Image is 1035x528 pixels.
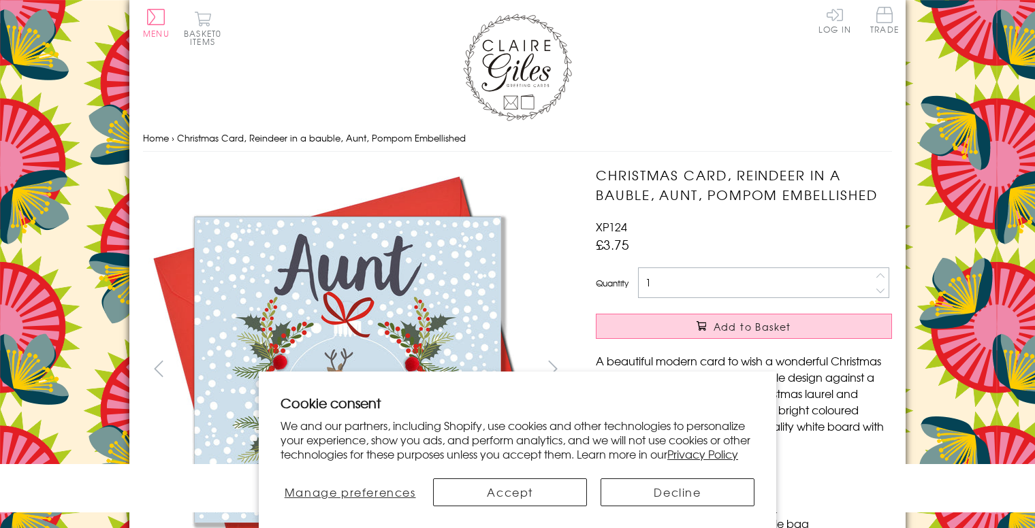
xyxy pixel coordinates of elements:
label: Quantity [596,277,628,289]
span: Christmas Card, Reindeer in a bauble, Aunt, Pompom Embellished [177,131,466,144]
span: Add to Basket [714,320,791,333]
span: XP124 [596,218,627,235]
a: Privacy Policy [667,446,738,462]
button: next [538,353,569,384]
button: Decline [601,478,754,506]
h1: Christmas Card, Reindeer in a bauble, Aunt, Pompom Embellished [596,165,892,205]
a: Trade [870,7,899,36]
nav: breadcrumbs [143,125,892,152]
button: Accept [433,478,587,506]
span: Manage preferences [285,484,416,500]
a: Home [143,131,169,144]
span: 0 items [190,27,221,48]
span: › [172,131,174,144]
button: Basket0 items [184,11,221,46]
button: Manage preferences [281,478,419,506]
button: prev [143,353,174,384]
a: Log In [818,7,851,33]
span: Trade [870,7,899,33]
img: Claire Giles Greetings Cards [463,14,572,121]
span: £3.75 [596,235,629,254]
button: Menu [143,9,170,37]
p: A beautiful modern card to wish a wonderful Christmas to your Aunt. A reindeer and bauble design ... [596,352,892,450]
h2: Cookie consent [281,393,754,412]
button: Add to Basket [596,314,892,339]
span: Menu [143,27,170,39]
p: We and our partners, including Shopify, use cookies and other technologies to personalize your ex... [281,418,754,461]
